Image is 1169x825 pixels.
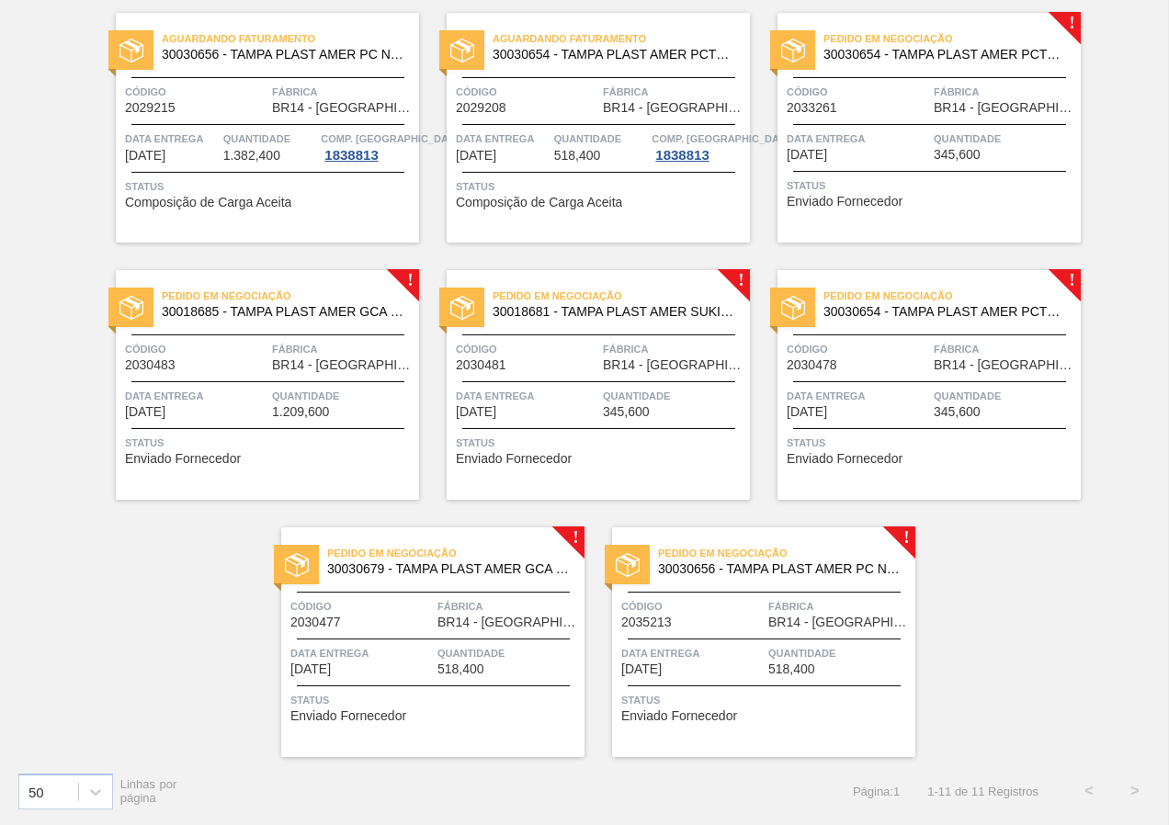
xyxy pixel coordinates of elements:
a: statusAguardando Faturamento30030654 - TAMPA PLAST AMER PCTW NIV24Código2029208FábricaBR14 - [GEO... [419,13,750,243]
span: Código [456,83,598,101]
span: Data entrega [456,387,598,405]
span: 02/10/2025 [787,148,827,162]
span: 24/10/2025 [290,662,331,676]
span: 24/10/2025 [456,405,496,419]
div: 50 [28,784,44,799]
span: Enviado Fornecedor [456,452,572,466]
img: status [119,296,143,320]
span: 30030656 - TAMPA PLAST AMER PC NIV24 [658,562,901,576]
span: 30030656 - TAMPA PLAST AMER PC NIV24 [162,48,404,62]
span: 2035213 [621,616,672,629]
span: Enviado Fornecedor [787,195,902,209]
span: 30030654 - TAMPA PLAST AMER PCTW NIV24 [493,48,735,62]
span: Código [621,597,764,616]
span: 518,400 [437,662,484,676]
span: Data entrega [456,130,550,148]
span: Quantidade [272,387,414,405]
span: Fábrica [437,597,580,616]
span: 2030478 [787,358,837,372]
div: 1838813 [321,148,381,163]
span: 2030483 [125,358,176,372]
span: BR14 - Curitibana [603,358,745,372]
span: Status [125,177,414,196]
span: Data entrega [787,130,929,148]
span: 24/10/2025 [125,405,165,419]
span: 26/10/2025 [621,662,662,676]
span: Aguardando Faturamento [493,29,750,48]
span: Data entrega [787,387,929,405]
span: 345,600 [603,405,650,419]
span: Status [456,177,745,196]
span: Status [125,434,414,452]
span: BR14 - Curitibana [272,358,414,372]
span: Fábrica [272,83,414,101]
span: 1.382,400 [223,149,280,163]
span: 30030654 - TAMPA PLAST AMER PCTW NIV24 [823,48,1066,62]
span: 2029208 [456,101,506,115]
span: 30030654 - TAMPA PLAST AMER PCTW NIV24 [823,305,1066,319]
img: status [781,39,805,62]
img: status [450,39,474,62]
a: !statusPedido em Negociação30018685 - TAMPA PLAST AMER GCA S/LINERCódigo2030483FábricaBR14 - [GEO... [88,270,419,500]
span: Quantidade [437,644,580,662]
span: Código [456,340,598,358]
span: Data entrega [621,644,764,662]
a: statusAguardando Faturamento30030656 - TAMPA PLAST AMER PC NIV24Código2029215FábricaBR14 - [GEOGR... [88,13,419,243]
div: 1838813 [652,148,712,163]
a: Comp. [GEOGRAPHIC_DATA]1838813 [321,130,414,163]
span: Status [787,176,1076,195]
span: Fábrica [934,83,1076,101]
span: Pedido em Negociação [823,29,1081,48]
span: Pedido em Negociação [327,544,584,562]
button: > [1112,768,1158,814]
span: Status [290,691,580,709]
img: status [119,39,143,62]
a: !statusPedido em Negociação30030654 - TAMPA PLAST AMER PCTW NIV24Código2033261FábricaBR14 - [GEOG... [750,13,1081,243]
span: 2033261 [787,101,837,115]
span: Quantidade [603,387,745,405]
span: Quantidade [554,130,648,148]
span: Código [787,83,929,101]
span: Enviado Fornecedor [290,709,406,723]
a: !statusPedido em Negociação30030654 - TAMPA PLAST AMER PCTW NIV24Código2030478FábricaBR14 - [GEOG... [750,270,1081,500]
span: BR14 - Curitibana [768,616,911,629]
span: Status [456,434,745,452]
span: Status [621,691,911,709]
button: < [1066,768,1112,814]
span: Data entrega [125,387,267,405]
span: Enviado Fornecedor [125,452,241,466]
span: Código [290,597,433,616]
span: Quantidade [934,130,1076,148]
span: 518,400 [768,662,815,676]
span: Fábrica [603,83,745,101]
span: BR14 - Curitibana [437,616,580,629]
span: 2030481 [456,358,506,372]
span: 30030679 - TAMPA PLAST AMER GCA ZERO NIV24 [327,562,570,576]
span: Aguardando Faturamento [162,29,419,48]
span: Fábrica [934,340,1076,358]
span: Comp. Carga [321,130,463,148]
span: Data entrega [290,644,433,662]
a: !statusPedido em Negociação30030679 - TAMPA PLAST AMER GCA ZERO NIV24Código2030477FábricaBR14 - [... [254,527,584,757]
span: Fábrica [603,340,745,358]
span: Fábrica [768,597,911,616]
span: Código [787,340,929,358]
span: 02/10/2025 [456,149,496,163]
a: !statusPedido em Negociação30030656 - TAMPA PLAST AMER PC NIV24Código2035213FábricaBR14 - [GEOGRA... [584,527,915,757]
span: Status [787,434,1076,452]
span: 1.209,600 [272,405,329,419]
span: BR14 - Curitibana [603,101,745,115]
span: Quantidade [223,130,317,148]
span: 02/10/2025 [125,149,165,163]
span: 30018681 - TAMPA PLAST AMER SUKITA S/LINER [493,305,735,319]
span: 30018685 - TAMPA PLAST AMER GCA S/LINER [162,305,404,319]
span: Pedido em Negociação [823,287,1081,305]
span: Quantidade [768,644,911,662]
span: 2029215 [125,101,176,115]
span: BR14 - Curitibana [934,358,1076,372]
span: Código [125,340,267,358]
span: Enviado Fornecedor [787,452,902,466]
span: Composição de Carga Aceita [456,196,622,209]
span: 2030477 [290,616,341,629]
span: Fábrica [272,340,414,358]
